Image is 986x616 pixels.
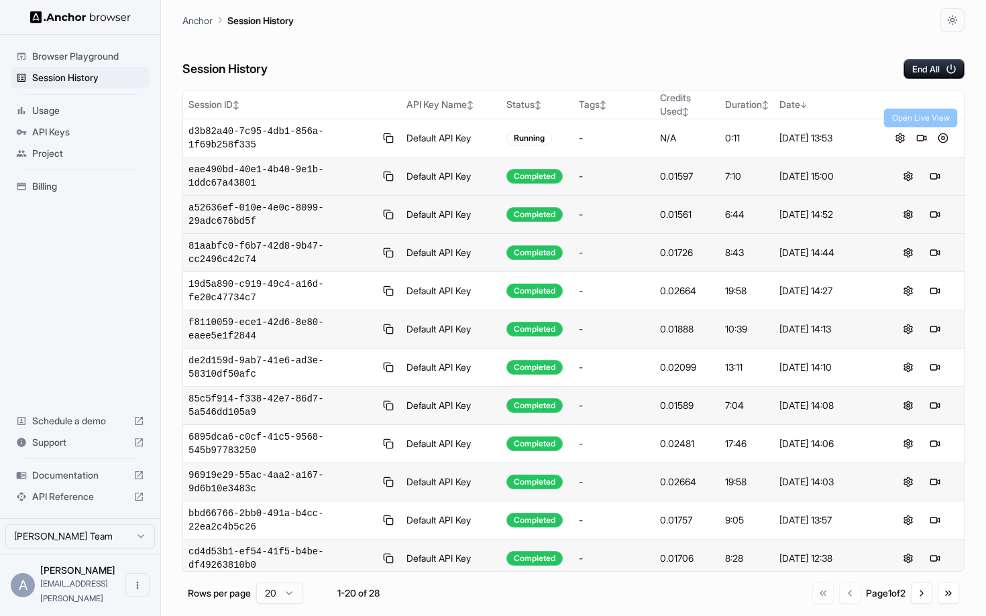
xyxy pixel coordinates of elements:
div: - [579,284,649,298]
div: Completed [506,513,563,528]
td: Default API Key [401,349,500,387]
span: 6895dca6-c0cf-41c5-9568-545b97783250 [188,430,376,457]
div: - [579,361,649,374]
div: 0.01726 [660,246,714,259]
div: [DATE] 13:57 [779,513,873,527]
span: Support [32,436,128,449]
div: 10:39 [725,322,769,336]
span: ↕ [762,100,769,110]
div: 0.02481 [660,437,714,450]
div: Completed [506,284,563,298]
div: [DATE] 12:38 [779,552,873,565]
div: [DATE] 14:13 [779,322,873,336]
span: ↕ [682,107,689,117]
div: 17:46 [725,437,769,450]
td: Default API Key [401,540,500,578]
td: Default API Key [401,272,500,310]
td: Default API Key [401,158,500,196]
div: API Reference [11,486,150,507]
div: [DATE] 15:00 [779,170,873,183]
span: a52636ef-010e-4e0c-8099-29adc676bd5f [188,201,376,228]
div: 13:11 [725,361,769,374]
td: Default API Key [401,425,500,463]
p: Session History [227,13,294,27]
div: Browser Playground [11,46,150,67]
span: de2d159d-9ab7-41e6-ad3e-58310df50afc [188,354,376,381]
div: [DATE] 14:44 [779,246,873,259]
div: 7:04 [725,399,769,412]
td: Default API Key [401,119,500,158]
div: 8:28 [725,552,769,565]
div: 0:11 [725,131,769,145]
div: 0.01589 [660,399,714,412]
img: Anchor Logo [30,11,131,23]
div: - [579,552,649,565]
div: - [579,208,649,221]
div: - [579,131,649,145]
div: Documentation [11,465,150,486]
span: Session History [32,71,144,84]
span: ↕ [467,100,474,110]
div: Credits Used [660,91,714,118]
span: ↕ [233,100,239,110]
div: Open Live View [884,109,958,127]
div: 0.01757 [660,513,714,527]
div: N/A [660,131,714,145]
td: Default API Key [401,196,500,234]
div: 1-20 of 28 [325,587,392,600]
td: Default API Key [401,463,500,501]
div: [DATE] 14:03 [779,475,873,489]
span: Documentation [32,469,128,482]
div: Completed [506,436,563,451]
p: Anchor [182,13,213,27]
span: Project [32,147,144,160]
div: 9:05 [725,513,769,527]
span: Billing [32,180,144,193]
div: Project [11,143,150,164]
div: Schedule a demo [11,410,150,432]
span: Browser Playground [32,50,144,63]
div: Tags [579,98,649,111]
span: ↕ [600,100,606,110]
td: Default API Key [401,387,500,425]
div: Completed [506,360,563,375]
div: Usage [11,100,150,121]
div: Completed [506,551,563,566]
div: 0.01597 [660,170,714,183]
span: Usage [32,104,144,117]
div: - [579,170,649,183]
div: [DATE] 13:53 [779,131,873,145]
div: Page 1 of 2 [866,587,906,600]
div: A [11,573,35,597]
span: f8110059-ece1-42d6-8e80-eaee5e1f2844 [188,316,376,343]
div: Completed [506,322,563,336]
div: 19:58 [725,284,769,298]
div: 0.02664 [660,284,714,298]
span: 85c5f914-f338-42e7-86d7-5a546dd105a9 [188,392,376,419]
p: Rows per page [188,587,251,600]
div: [DATE] 14:27 [779,284,873,298]
span: ↕ [535,100,541,110]
span: 19d5a890-c919-49c4-a16d-fe20c47734c7 [188,278,376,304]
div: 8:43 [725,246,769,259]
span: aman@vink.ai [40,578,108,603]
div: [DATE] 14:06 [779,437,873,450]
nav: breadcrumb [182,13,294,27]
div: Status [506,98,569,111]
button: Open menu [125,573,150,597]
div: 0.02664 [660,475,714,489]
div: Session History [11,67,150,88]
div: Completed [506,207,563,222]
div: 0.01888 [660,322,714,336]
div: - [579,475,649,489]
span: Schedule a demo [32,414,128,428]
span: eae490bd-40e1-4b40-9e1b-1ddc67a43801 [188,163,376,190]
td: Default API Key [401,501,500,540]
div: 0.01706 [660,552,714,565]
h6: Session History [182,60,268,79]
div: [DATE] 14:08 [779,399,873,412]
div: Completed [506,475,563,489]
div: Completed [506,245,563,260]
div: Support [11,432,150,453]
div: Billing [11,176,150,197]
